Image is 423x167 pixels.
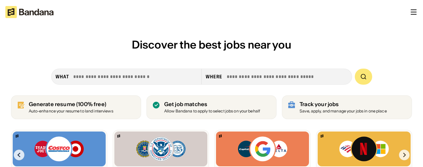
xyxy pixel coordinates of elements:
span: (100% free) [76,101,106,107]
span: Discover the best jobs near you [132,38,291,52]
a: Generate resume (100% free)Auto-enhance your resume to land interviews [11,95,141,119]
img: FBI, DHS, MWRD logos [135,136,186,162]
div: Track your jobs [300,101,387,107]
div: Generate resume [29,101,113,107]
img: Trader Joe’s, Costco, Target logos [34,136,85,162]
div: Get job matches [164,101,260,107]
div: what [56,74,69,80]
a: Get job matches Allow Bandana to apply to select jobs on your behalf [146,95,277,119]
div: Save, apply, and manage your jobs in one place [300,109,387,113]
img: Bandana logotype [5,6,54,18]
img: Capital One, Google, Delta logos [237,136,288,162]
img: Bandana logo [16,135,18,138]
img: Bandana logo [321,135,323,138]
div: Allow Bandana to apply to select jobs on your behalf [164,109,260,113]
div: Auto-enhance your resume to land interviews [29,109,113,113]
a: Track your jobs Save, apply, and manage your jobs in one place [282,95,412,119]
img: Bank of America, Netflix, Microsoft logos [339,136,389,162]
img: Right Arrow [399,150,410,160]
div: Where [206,74,223,80]
img: Left Arrow [14,150,24,160]
img: Bandana logo [219,135,222,138]
img: Bandana logo [117,135,120,138]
